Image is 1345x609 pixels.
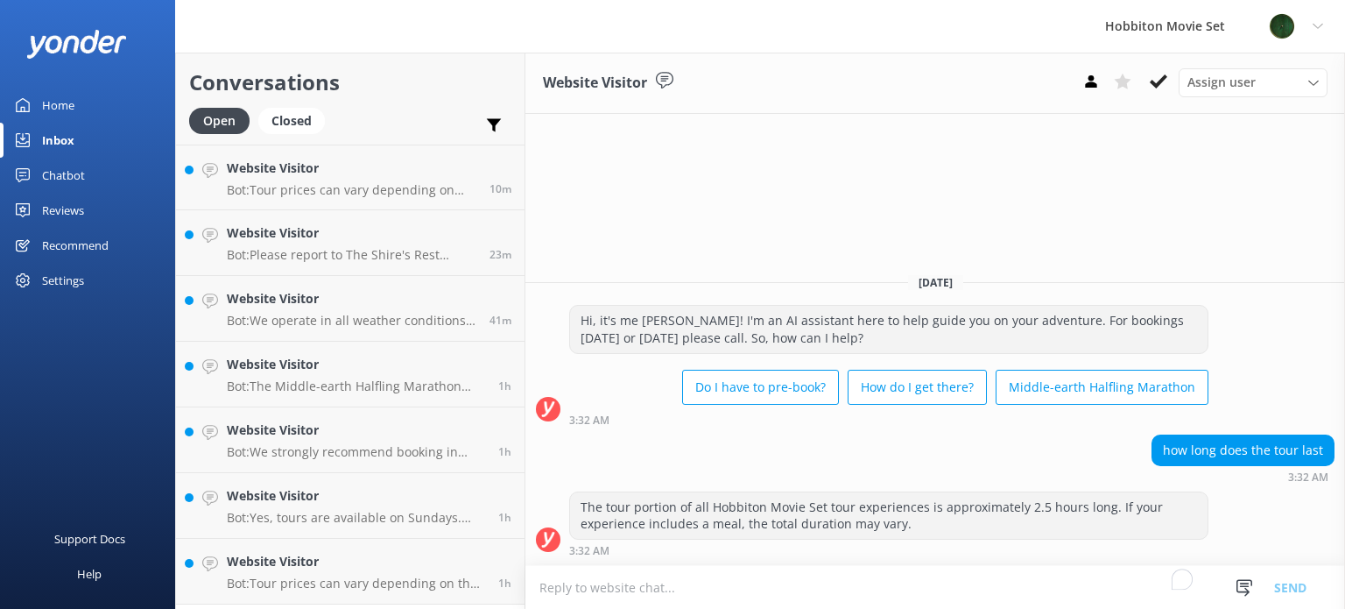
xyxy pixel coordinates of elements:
[189,66,511,99] h2: Conversations
[176,342,525,407] a: Website VisitorBot:The Middle-earth Halfling Marathon takes participants on a journey through sit...
[42,263,84,298] div: Settings
[77,556,102,591] div: Help
[227,247,476,263] p: Bot: Please report to The Shire's Rest ticketing centre no later than 20 minutes before your tour...
[258,108,325,134] div: Closed
[42,228,109,263] div: Recommend
[1151,471,1334,483] div: Aug 31 2025 03:32am (UTC +12:00) Pacific/Auckland
[570,492,1208,539] div: The tour portion of all Hobbiton Movie Set tour experiences is approximately 2.5 hours long. If y...
[227,421,485,440] h4: Website Visitor
[489,247,511,262] span: Aug 31 2025 12:14pm (UTC +12:00) Pacific/Auckland
[569,414,1208,426] div: Aug 31 2025 03:32am (UTC +12:00) Pacific/Auckland
[1152,436,1334,465] div: how long does the tour last
[569,546,609,556] strong: 3:32 AM
[227,510,485,526] p: Bot: Yes, tours are available on Sundays. You can check live availability and book your tour at [...
[543,72,647,95] h3: Website Visitor
[569,544,1208,556] div: Aug 31 2025 03:32am (UTC +12:00) Pacific/Auckland
[176,276,525,342] a: Website VisitorBot:We operate in all weather conditions. Umbrellas are provided in the event of r...
[176,210,525,276] a: Website VisitorBot:Please report to The Shire's Rest ticketing centre no later than 20 minutes be...
[42,123,74,158] div: Inbox
[570,306,1208,352] div: Hi, it's me [PERSON_NAME]! I'm an AI assistant here to help guide you on your adventure. For book...
[258,110,334,130] a: Closed
[498,444,511,459] span: Aug 31 2025 11:34am (UTC +12:00) Pacific/Auckland
[498,576,511,591] span: Aug 31 2025 10:49am (UTC +12:00) Pacific/Auckland
[996,370,1208,405] button: Middle-earth Halfling Marathon
[227,379,485,394] p: Bot: The Middle-earth Halfling Marathon takes participants on a journey through sites and scenes ...
[908,275,963,290] span: [DATE]
[1187,73,1256,92] span: Assign user
[498,379,511,393] span: Aug 31 2025 11:34am (UTC +12:00) Pacific/Auckland
[227,223,476,243] h4: Website Visitor
[1179,68,1327,96] div: Assign User
[498,510,511,525] span: Aug 31 2025 11:23am (UTC +12:00) Pacific/Auckland
[682,370,839,405] button: Do I have to pre-book?
[227,486,485,506] h4: Website Visitor
[26,30,127,59] img: yonder-white-logo.png
[227,576,485,591] p: Bot: Tour prices can vary depending on the tour, time of year, and ticket type. Prices start from...
[489,181,511,196] span: Aug 31 2025 12:26pm (UTC +12:00) Pacific/Auckland
[489,313,511,328] span: Aug 31 2025 11:55am (UTC +12:00) Pacific/Auckland
[525,566,1345,609] textarea: To enrich screen reader interactions, please activate Accessibility in Grammarly extension settings
[569,415,609,426] strong: 3:32 AM
[42,88,74,123] div: Home
[227,289,476,308] h4: Website Visitor
[189,108,250,134] div: Open
[176,539,525,605] a: Website VisitorBot:Tour prices can vary depending on the tour, time of year, and ticket type. Pri...
[848,370,987,405] button: How do I get there?
[227,355,485,374] h4: Website Visitor
[189,110,258,130] a: Open
[176,473,525,539] a: Website VisitorBot:Yes, tours are available on Sundays. You can check live availability and book ...
[54,521,125,556] div: Support Docs
[42,193,84,228] div: Reviews
[227,552,485,571] h4: Website Visitor
[227,444,485,460] p: Bot: We strongly recommend booking in advance as our tours are known to sell out, especially betw...
[227,182,476,198] p: Bot: Tour prices can vary depending on the tour, time of year, and ticket type. Prices start from...
[227,313,476,329] p: Bot: We operate in all weather conditions. Umbrellas are provided in the event of rain, and we hi...
[176,145,525,210] a: Website VisitorBot:Tour prices can vary depending on the tour, time of year, and ticket type. Pri...
[1288,472,1328,483] strong: 3:32 AM
[42,158,85,193] div: Chatbot
[1269,13,1295,39] img: 34-1625720359.png
[227,159,476,178] h4: Website Visitor
[176,407,525,473] a: Website VisitorBot:We strongly recommend booking in advance as our tours are known to sell out, e...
